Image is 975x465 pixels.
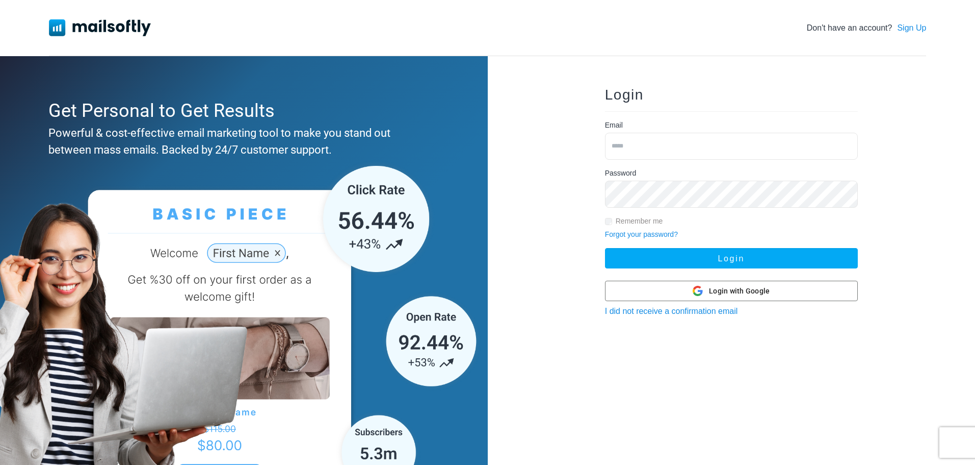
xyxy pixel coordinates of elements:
[48,125,434,158] div: Powerful & cost-effective email marketing tool to make you stand out between mass emails. Backed ...
[605,230,678,238] a: Forgot your password?
[709,286,770,297] span: Login with Google
[605,120,623,131] label: Email
[49,19,151,36] img: Mailsoftly
[605,87,644,103] span: Login
[48,97,434,125] div: Get Personal to Get Results
[807,22,927,34] div: Don't have an account?
[605,281,858,301] button: Login with Google
[616,216,663,227] label: Remember me
[605,307,738,315] a: I did not receive a confirmation email
[897,22,926,34] a: Sign Up
[605,168,636,179] label: Password
[605,248,858,268] button: Login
